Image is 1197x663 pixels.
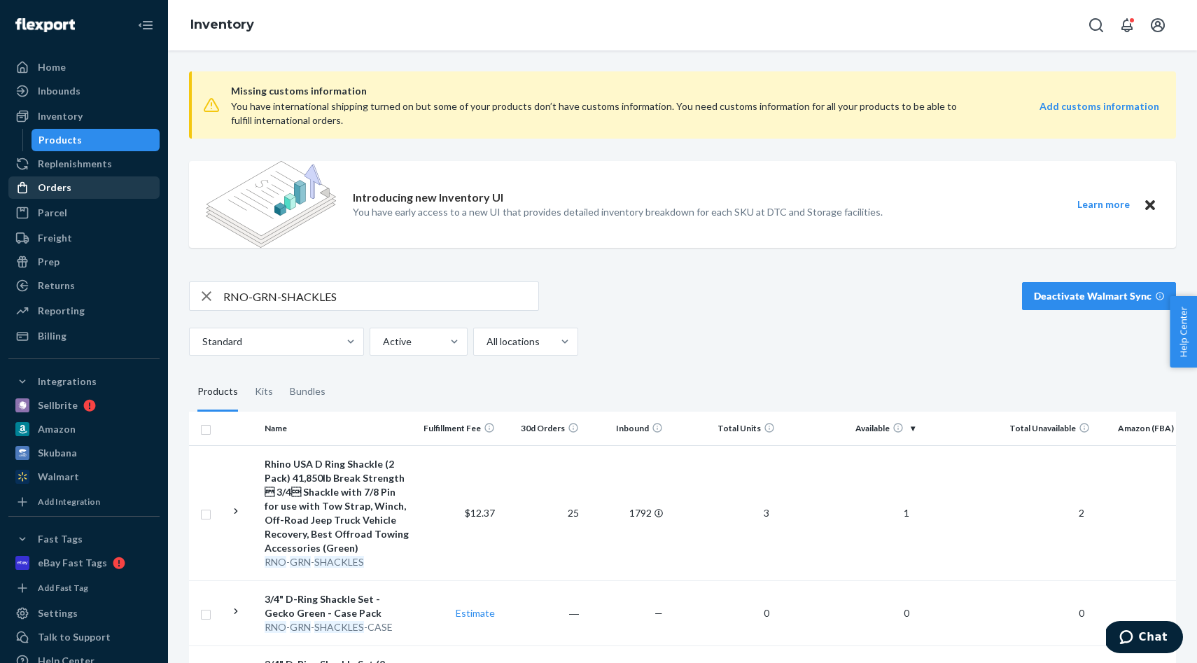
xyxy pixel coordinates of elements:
[8,602,160,624] a: Settings
[8,370,160,393] button: Integrations
[259,412,416,445] th: Name
[8,251,160,273] a: Prep
[38,109,83,123] div: Inventory
[920,412,1095,445] th: Total Unavailable
[8,202,160,224] a: Parcel
[38,231,72,245] div: Freight
[38,375,97,389] div: Integrations
[1039,99,1159,127] a: Add customs information
[8,105,160,127] a: Inventory
[8,418,160,440] a: Amazon
[179,5,265,46] ol: breadcrumbs
[38,206,67,220] div: Parcel
[758,507,775,519] span: 3
[190,17,254,32] a: Inventory
[38,157,112,171] div: Replenishments
[38,181,71,195] div: Orders
[654,607,663,619] span: —
[1082,11,1110,39] button: Open Search Box
[1039,100,1159,112] strong: Add customs information
[38,582,88,594] div: Add Fast Tag
[465,507,495,519] span: $12.37
[8,626,160,648] button: Talk to Support
[8,80,160,102] a: Inbounds
[8,552,160,574] a: eBay Fast Tags
[15,18,75,32] img: Flexport logo
[314,621,364,633] em: SHACKLES
[456,607,495,619] a: Estimate
[1095,412,1193,445] th: Amazon (FBA)
[38,630,111,644] div: Talk to Support
[290,556,311,568] em: GRN
[485,335,486,349] input: All locations
[38,329,66,343] div: Billing
[1141,196,1159,214] button: Close
[290,372,325,412] div: Bundles
[31,129,160,151] a: Products
[8,274,160,297] a: Returns
[8,56,160,78] a: Home
[1106,621,1183,656] iframe: Opens a widget where you can chat to one of our agents
[8,528,160,550] button: Fast Tags
[8,494,160,510] a: Add Integration
[38,279,75,293] div: Returns
[38,470,79,484] div: Walmart
[38,606,78,620] div: Settings
[132,11,160,39] button: Close Navigation
[8,442,160,464] a: Skubana
[265,457,411,555] div: Rhino USA D Ring Shackle (2 Pack) 41,850lb Break Strength  3/4 Shackle with 7/8 Pin for use wit...
[1144,11,1172,39] button: Open account menu
[353,205,883,219] p: You have early access to a new UI that provides detailed inventory breakdown for each SKU at DTC ...
[8,325,160,347] a: Billing
[1068,196,1138,214] button: Learn more
[8,227,160,249] a: Freight
[38,446,77,460] div: Skubana
[584,445,668,580] td: 1792
[500,445,584,580] td: 25
[231,99,974,127] div: You have international shipping turned on but some of your products don’t have customs informatio...
[500,412,584,445] th: 30d Orders
[206,161,336,248] img: new-reports-banner-icon.82668bd98b6a51aee86340f2a7b77ae3.png
[197,372,238,412] div: Products
[1113,11,1141,39] button: Open notifications
[38,422,76,436] div: Amazon
[1073,607,1090,619] span: 0
[201,335,202,349] input: Standard
[314,556,364,568] em: SHACKLES
[265,620,411,634] div: - - -CASE
[353,190,503,206] p: Introducing new Inventory UI
[38,133,82,147] div: Products
[38,84,80,98] div: Inbounds
[8,394,160,417] a: Sellbrite
[668,412,780,445] th: Total Units
[8,580,160,596] a: Add Fast Tag
[8,466,160,488] a: Walmart
[38,532,83,546] div: Fast Tags
[265,621,286,633] em: RNO
[898,507,915,519] span: 1
[8,153,160,175] a: Replenishments
[38,556,107,570] div: eBay Fast Tags
[8,300,160,322] a: Reporting
[38,255,59,269] div: Prep
[416,412,500,445] th: Fulfillment Fee
[231,83,1159,99] span: Missing customs information
[500,580,584,645] td: ―
[38,60,66,74] div: Home
[1170,296,1197,368] button: Help Center
[8,176,160,199] a: Orders
[1022,282,1176,310] button: Deactivate Walmart Sync
[381,335,383,349] input: Active
[758,607,775,619] span: 0
[1073,507,1090,519] span: 2
[265,555,411,569] div: - -
[265,592,411,620] div: 3/4" D-Ring Shackle Set - Gecko Green - Case Pack
[290,621,311,633] em: GRN
[780,412,920,445] th: Available
[584,412,668,445] th: Inbound
[265,556,286,568] em: RNO
[38,304,85,318] div: Reporting
[223,282,538,310] input: Search inventory by name or sku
